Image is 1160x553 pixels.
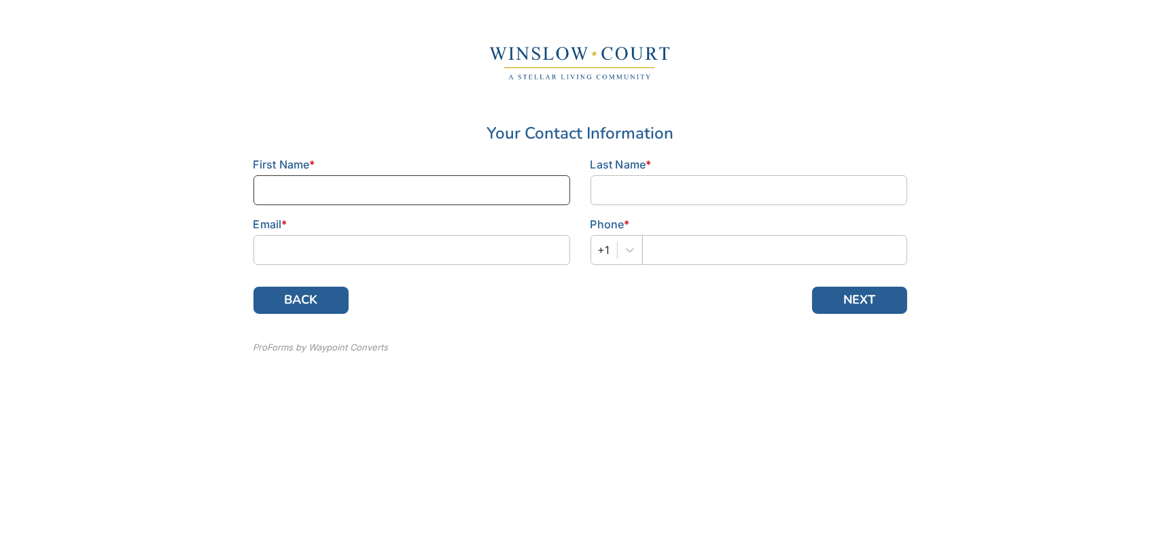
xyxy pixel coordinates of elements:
span: Email [253,217,282,231]
div: ProForms by Waypoint Converts [253,341,389,355]
img: 27982983-583c-4381-b2f4-9d258801ff4e.png [478,35,682,90]
span: Last Name [591,158,646,171]
span: Phone [591,217,625,231]
button: BACK [253,287,349,314]
button: NEXT [812,287,907,314]
span: First Name [253,158,310,171]
div: Your Contact Information [253,121,907,145]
